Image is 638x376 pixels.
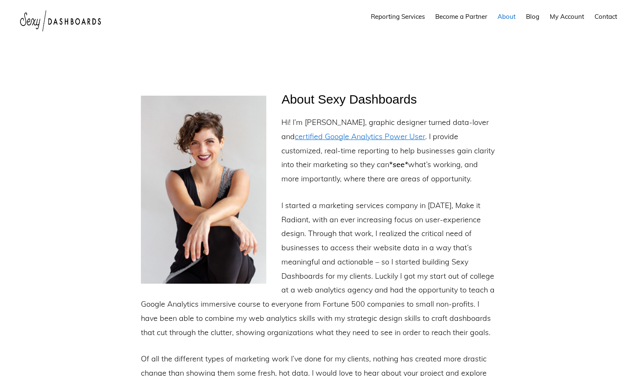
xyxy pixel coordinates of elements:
a: Become a Partner [431,5,491,28]
a: My Account [546,5,588,28]
span: Reporting Services [371,13,425,20]
a: Contact [590,5,621,28]
span: About [498,13,516,20]
a: About [493,5,520,28]
p: I started a marketing services company in [DATE], Make it Radiant, with an ever increasing focus ... [141,198,497,340]
img: Sexy Dashboards [17,4,105,38]
p: Hi! I’m [PERSON_NAME], graphic designer turned data-lover and . I provide customized, real-time r... [141,115,497,186]
nav: Main [367,5,621,28]
span: Blog [526,13,539,20]
a: Blog [522,5,544,28]
span: My Account [550,13,584,20]
h2: About Sexy Dashboards [141,92,497,107]
span: Become a Partner [435,13,487,20]
span: Contact [595,13,617,20]
a: certified Google Analytics Power User [295,132,425,141]
a: Reporting Services [367,5,429,28]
